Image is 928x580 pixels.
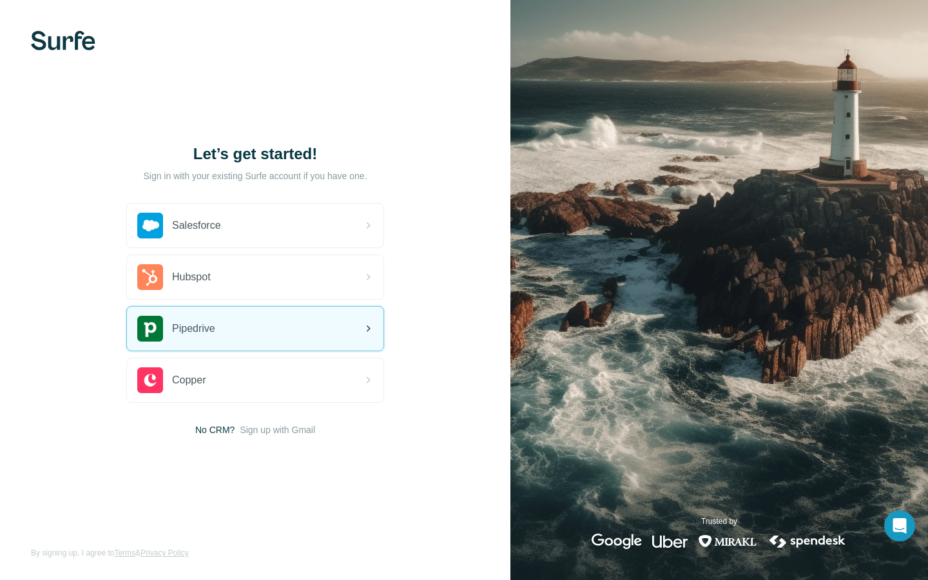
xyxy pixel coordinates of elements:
p: Sign in with your existing Surfe account if you have one. [143,169,367,182]
a: Terms [114,548,135,557]
span: No CRM? [195,423,235,436]
img: google's logo [592,534,642,549]
img: spendesk's logo [768,534,847,549]
a: Privacy Policy [140,548,189,557]
span: Salesforce [172,218,221,233]
span: By signing up, I agree to & [31,547,189,559]
img: pipedrive's logo [137,316,163,342]
img: Surfe's logo [31,31,95,50]
img: copper's logo [137,367,163,393]
span: Pipedrive [172,321,215,336]
span: Hubspot [172,269,211,285]
span: Copper [172,372,206,388]
img: salesforce's logo [137,213,163,238]
img: hubspot's logo [137,264,163,290]
div: Open Intercom Messenger [884,510,915,541]
p: Trusted by [701,516,737,527]
img: uber's logo [652,534,688,549]
img: mirakl's logo [698,534,757,549]
h1: Let’s get started! [126,144,384,164]
button: Sign up with Gmail [240,423,315,436]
